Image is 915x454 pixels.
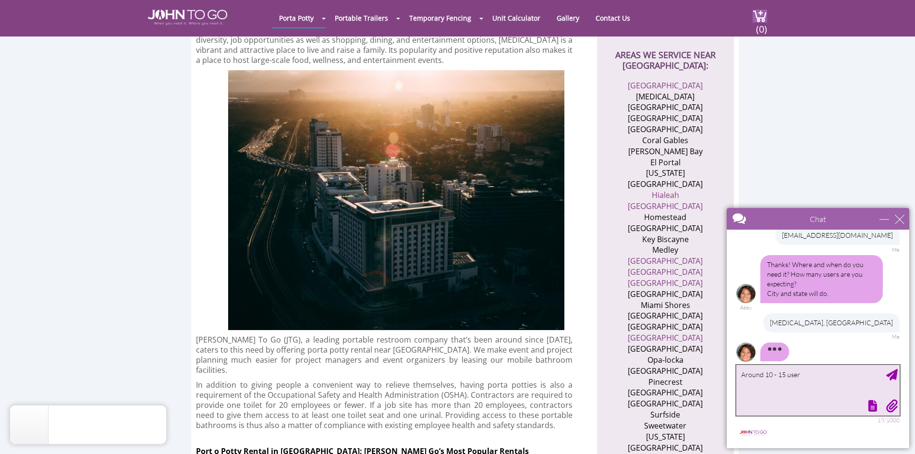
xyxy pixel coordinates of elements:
[628,332,703,343] a: [GEOGRAPHIC_DATA]
[628,278,703,288] a: [GEOGRAPHIC_DATA]
[272,9,321,27] a: Porta Potty
[619,245,712,256] li: Medley
[619,398,712,409] li: [GEOGRAPHIC_DATA]
[619,366,712,377] li: [GEOGRAPHIC_DATA]
[721,202,915,454] iframe: Live Chat Box
[328,9,395,27] a: Portable Trailers
[619,157,712,168] li: El Portal
[549,9,586,27] a: Gallery
[619,289,712,300] li: [GEOGRAPHIC_DATA]
[619,91,712,113] li: [MEDICAL_DATA][GEOGRAPHIC_DATA]
[619,124,712,135] li: [GEOGRAPHIC_DATA]
[619,321,712,332] li: [GEOGRAPHIC_DATA]
[756,15,767,36] span: (0)
[619,212,712,223] li: Homestead
[619,387,712,398] li: [GEOGRAPHIC_DATA]
[196,380,573,430] p: In addition to giving people a convenient way to relieve themselves, having porta potties is also...
[619,310,712,321] li: [GEOGRAPHIC_DATA]
[607,37,724,71] h2: AREAS WE SERVICE NEAR [GEOGRAPHIC_DATA]:
[628,256,703,266] a: [GEOGRAPHIC_DATA]
[619,377,712,388] li: Pinecrest
[619,431,712,454] li: [US_STATE][GEOGRAPHIC_DATA]
[619,168,712,190] li: [US_STATE][GEOGRAPHIC_DATA]
[588,9,637,27] a: Contact Us
[619,234,712,245] li: Key Biscayne
[619,355,712,366] li: Opa-locka
[628,80,703,91] a: [GEOGRAPHIC_DATA]
[228,70,564,330] img: city scene in Florida
[619,344,712,355] li: [GEOGRAPHIC_DATA]
[619,113,712,124] li: [GEOGRAPHIC_DATA]
[619,300,712,311] li: Miami Shores
[619,409,712,420] li: Surfside
[402,9,478,27] a: Temporary Fencing
[652,190,679,200] a: Hialeah
[628,201,703,211] a: [GEOGRAPHIC_DATA]
[619,420,712,431] li: Sweetwater
[196,335,573,375] p: [PERSON_NAME] To Go (JTG), a leading portable restroom company that’s been around since [DATE], c...
[628,267,703,277] a: [GEOGRAPHIC_DATA]
[485,9,548,27] a: Unit Calculator
[619,146,712,157] li: [PERSON_NAME] Bay
[753,10,767,23] img: cart a
[619,135,712,146] li: Coral Gables
[196,25,573,65] p: Indeed, [PERSON_NAME] has much to offer whether for business or leisure. With its warm weather, d...
[148,10,227,25] img: JOHN to go
[619,223,712,234] li: [GEOGRAPHIC_DATA]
